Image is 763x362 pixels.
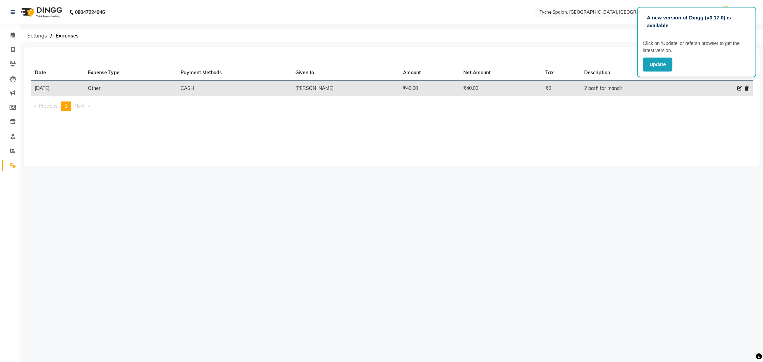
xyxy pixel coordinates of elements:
[24,30,50,42] span: Settings
[291,65,399,81] th: Given to
[31,81,84,96] td: [DATE]
[580,65,688,81] th: Description
[65,103,67,109] span: 1
[84,81,176,96] td: Other
[643,40,750,54] p: Click on ‘Update’ or refersh browser to get the latest version.
[75,3,105,22] b: 08047224946
[52,30,82,42] span: Expenses
[459,81,542,96] td: ₹40.00
[31,65,84,81] th: Date
[39,103,58,109] span: Previous
[84,65,176,81] th: Expense Type
[399,65,459,81] th: Amount
[176,65,291,81] th: Payment Methods
[580,81,688,96] td: 2 barfi for mandir
[643,58,672,72] button: Update
[291,81,399,96] td: [PERSON_NAME]
[720,6,732,18] img: Admin
[647,14,746,29] p: A new version of Dingg (v3.17.0) is available
[541,65,580,81] th: Tax
[459,65,542,81] th: Net Amount
[176,81,291,96] td: CASH
[399,81,459,96] td: ₹40.00
[541,81,580,96] td: ₹0
[31,101,753,111] nav: Pagination
[75,103,85,109] span: Next
[17,3,64,22] img: logo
